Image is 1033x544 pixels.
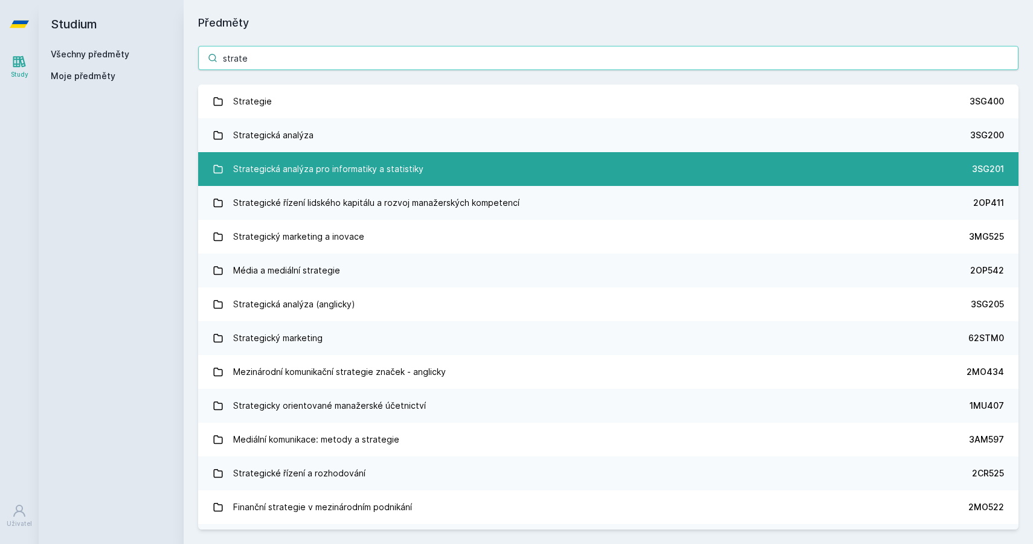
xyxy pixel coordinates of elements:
[233,292,355,316] div: Strategická analýza (anglicky)
[198,321,1019,355] a: Strategický marketing 62STM0
[233,225,364,249] div: Strategický marketing a inovace
[198,355,1019,389] a: Mezinárodní komunikační strategie značek - anglicky 2MO434
[2,48,36,85] a: Study
[233,89,272,114] div: Strategie
[198,46,1019,70] input: Název nebo ident předmětu…
[198,389,1019,423] a: Strategicky orientované manažerské účetnictví 1MU407
[198,287,1019,321] a: Strategická analýza (anglicky) 3SG205
[233,326,323,350] div: Strategický marketing
[233,360,446,384] div: Mezinárodní komunikační strategie značek - anglicky
[233,495,412,519] div: Finanční strategie v mezinárodním podnikání
[233,258,340,283] div: Média a mediální strategie
[51,70,115,82] span: Moje předměty
[233,461,365,485] div: Strategické řízení a rozhodování
[969,434,1004,446] div: 3AM597
[233,427,399,452] div: Mediální komunikace: metody a strategie
[198,14,1019,31] h1: Předměty
[972,467,1004,479] div: 2CR525
[973,197,1004,209] div: 2OP411
[971,298,1004,310] div: 3SG205
[233,191,520,215] div: Strategické řízení lidského kapitálu a rozvoj manažerských kompetencí
[198,456,1019,490] a: Strategické řízení a rozhodování 2CR525
[968,501,1004,513] div: 2MO522
[198,490,1019,524] a: Finanční strategie v mezinárodním podnikání 2MO522
[51,49,129,59] a: Všechny předměty
[233,123,314,147] div: Strategická analýza
[970,129,1004,141] div: 3SG200
[198,254,1019,287] a: Média a mediální strategie 2OP542
[198,186,1019,220] a: Strategické řízení lidského kapitálu a rozvoj manažerských kompetencí 2OP411
[198,423,1019,456] a: Mediální komunikace: metody a strategie 3AM597
[11,70,28,79] div: Study
[198,85,1019,118] a: Strategie 3SG400
[970,95,1004,107] div: 3SG400
[198,118,1019,152] a: Strategická analýza 3SG200
[2,498,36,534] a: Uživatel
[967,366,1004,378] div: 2MO434
[969,231,1004,243] div: 3MG525
[7,519,32,528] div: Uživatel
[198,152,1019,186] a: Strategická analýza pro informatiky a statistiky 3SG201
[968,332,1004,344] div: 62STM0
[972,163,1004,175] div: 3SG201
[970,400,1004,412] div: 1MU407
[970,264,1004,277] div: 2OP542
[233,394,426,418] div: Strategicky orientované manažerské účetnictví
[198,220,1019,254] a: Strategický marketing a inovace 3MG525
[233,157,423,181] div: Strategická analýza pro informatiky a statistiky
